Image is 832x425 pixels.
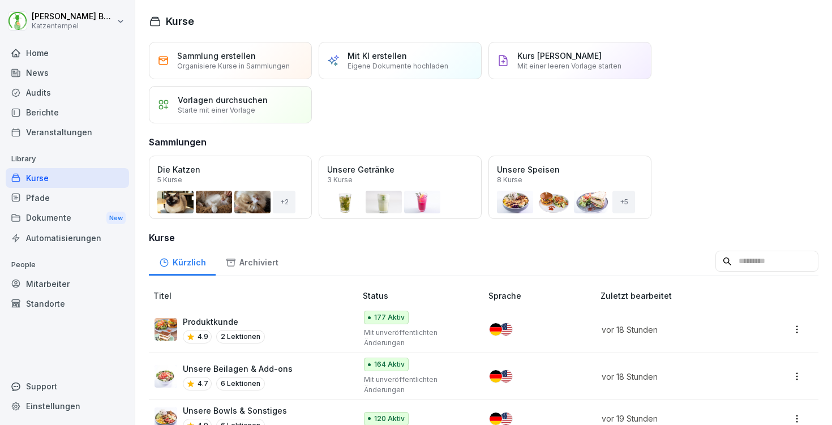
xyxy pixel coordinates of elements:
p: Status [363,290,484,302]
img: us.svg [500,370,512,383]
a: Unsere Speisen8 Kurse+5 [488,156,651,219]
a: Home [6,43,129,63]
p: Titel [153,290,358,302]
img: de.svg [490,323,502,336]
h3: Kurse [149,231,818,244]
img: de.svg [490,370,502,383]
p: 6 Lektionen [216,377,265,390]
p: Zuletzt bearbeitet [601,290,762,302]
a: Kurse [6,168,129,188]
a: Die Katzen5 Kurse+2 [149,156,312,219]
a: Unsere Getränke3 Kurse [319,156,482,219]
p: Katzentempel [32,22,114,30]
p: vor 18 Stunden [602,371,749,383]
p: 4.7 [198,379,208,389]
div: Support [6,376,129,396]
p: Produktkunde [183,316,265,328]
a: News [6,63,129,83]
p: 8 Kurse [497,175,522,184]
p: Library [6,150,129,168]
img: mfxb536y0r59jvglhjdeznef.png [155,365,177,388]
p: Unsere Getränke [327,165,394,174]
p: Mit unveröffentlichten Änderungen [364,375,471,395]
h1: Kurse [166,14,194,29]
p: Kurs [PERSON_NAME] [517,51,602,61]
p: [PERSON_NAME] Benedix [32,12,114,22]
p: Mit unveröffentlichten Änderungen [364,328,471,348]
p: 3 Kurse [327,175,353,184]
a: Mitarbeiter [6,274,129,294]
p: Unsere Beilagen & Add-ons [183,363,293,375]
a: Pfade [6,188,129,208]
a: Automatisierungen [6,228,129,248]
p: Die Katzen [157,165,200,174]
p: 120 Aktiv [374,414,405,424]
p: Mit einer leeren Vorlage starten [517,62,621,70]
a: Einstellungen [6,396,129,416]
div: + 2 [273,191,295,213]
p: Eigene Dokumente hochladen [348,62,448,70]
a: Standorte [6,294,129,314]
p: Unsere Speisen [497,165,560,174]
a: Berichte [6,102,129,122]
p: Mit KI erstellen [348,51,407,61]
p: Starte mit einer Vorlage [178,106,255,114]
p: 164 Aktiv [374,359,405,370]
p: 5 Kurse [157,175,182,184]
p: People [6,256,129,274]
div: + 5 [612,191,635,213]
img: us.svg [500,413,512,425]
p: vor 19 Stunden [602,413,749,424]
p: Sprache [488,290,596,302]
h3: Sammlungen [149,135,207,149]
a: Audits [6,83,129,102]
a: Kürzlich [149,247,216,276]
p: 4.9 [198,332,208,342]
p: 2 Lektionen [216,330,265,344]
p: 177 Aktiv [374,312,405,323]
p: vor 18 Stunden [602,324,749,336]
img: de.svg [490,413,502,425]
div: New [106,212,126,225]
div: Dokumente [6,208,129,229]
a: Archiviert [216,247,288,276]
a: Veranstaltungen [6,122,129,142]
img: ubrm3x2m0ajy8muzg063xjpe.png [155,318,177,341]
p: Vorlagen durchsuchen [178,95,268,105]
p: Sammlung erstellen [177,51,256,61]
p: Organisiere Kurse in Sammlungen [177,62,290,70]
p: Unsere Bowls & Sonstiges [183,405,287,417]
img: us.svg [500,323,512,336]
a: DokumenteNew [6,208,129,229]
